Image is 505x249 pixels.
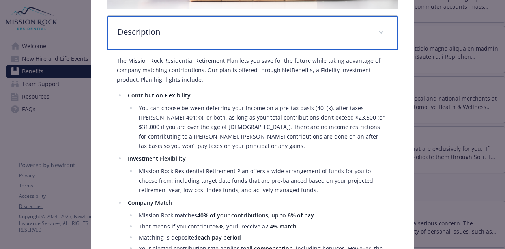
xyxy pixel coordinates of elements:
li: Mission Rock Residential Retirement Plan offers a wide arrangement of funds for you to choose fro... [137,167,388,195]
div: Description [107,16,397,50]
strong: 6% [215,223,223,230]
strong: Investment Flexibility​ [128,155,186,162]
strong: each pay period [198,234,241,241]
p: Description [118,26,368,38]
strong: 2.4% match [265,223,296,230]
li: You can choose between deferring your income on a pre-tax basis (401(k), after taxes ([PERSON_NAM... [137,103,388,151]
li: Mission Rock matches [137,211,388,220]
strong: Company Match​ [128,199,172,206]
strong: 40% of your contributions, up to 6% of pay [197,212,314,219]
li: Matching is deposited [137,233,388,242]
strong: Contribution Flexibility​ [128,92,191,99]
li: That means if you contribute , you’ll receive a [137,222,388,231]
p: The Mission Rock Residential Retirement Plan lets you save for the future while taking advantage ... [117,56,388,84]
